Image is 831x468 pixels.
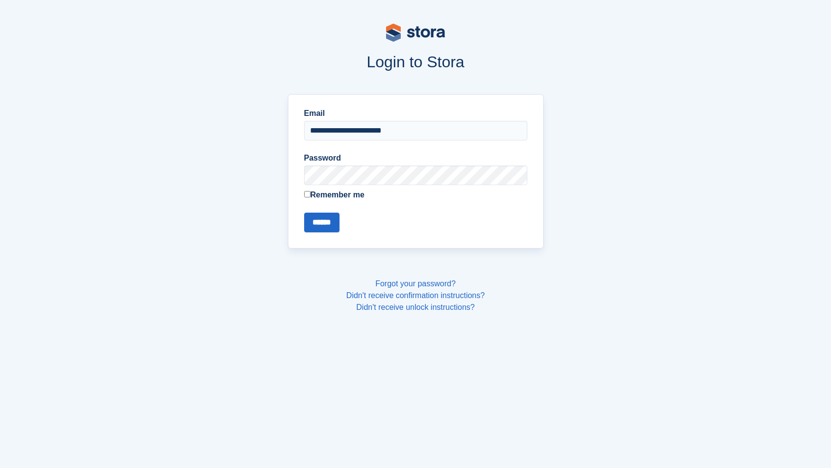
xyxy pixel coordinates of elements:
[304,189,527,201] label: Remember me
[386,24,445,42] img: stora-logo-53a41332b3708ae10de48c4981b4e9114cc0af31d8433b30ea865607fb682f29.svg
[304,108,527,119] label: Email
[356,303,474,311] a: Didn't receive unlock instructions?
[304,191,311,197] input: Remember me
[375,279,456,288] a: Forgot your password?
[101,53,730,71] h1: Login to Stora
[304,152,527,164] label: Password
[346,291,485,300] a: Didn't receive confirmation instructions?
